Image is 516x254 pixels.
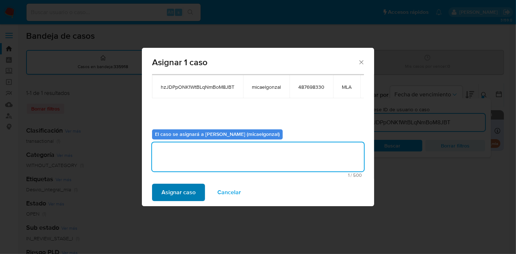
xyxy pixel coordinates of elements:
[152,58,358,67] span: Asignar 1 caso
[298,84,324,90] span: 487698330
[342,84,352,90] span: MLA
[154,173,362,178] span: Máximo 500 caracteres
[152,184,205,201] button: Asignar caso
[161,184,196,200] span: Asignar caso
[155,130,280,138] b: El caso se asignará a [PERSON_NAME] (micaelgonzal)
[161,84,234,90] span: hzJDPpONK1WtBLqNmBoM8JBT
[252,84,281,90] span: micaelgonzal
[217,184,241,200] span: Cancelar
[208,184,250,201] button: Cancelar
[358,59,364,65] button: Cerrar ventana
[142,48,374,206] div: assign-modal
